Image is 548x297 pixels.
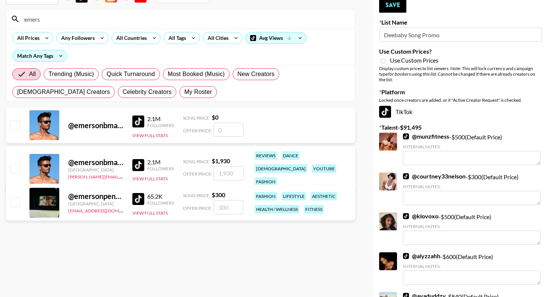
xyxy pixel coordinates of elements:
[403,212,438,220] a: @klovoxo
[212,191,225,198] strong: $ 300
[147,193,174,200] div: 65.2K
[147,158,174,166] div: 2.1M
[183,115,210,121] span: Song Price:
[107,70,155,79] span: Quick Turnaround
[403,133,541,165] div: - $ 500 (Default Price)
[281,192,306,200] div: lifestyle
[132,176,168,181] button: View Full Stats
[132,116,144,127] img: TikTok
[214,200,243,214] input: 300
[20,13,350,25] input: Search by User Name
[390,57,438,64] span: Use Custom Prices
[132,193,144,205] img: TikTok
[147,123,174,128] div: Followers
[403,184,541,189] div: Internal Notes:
[164,32,188,44] div: All Tags
[403,173,466,180] a: @courtney33nelson
[304,205,324,214] div: fitness
[255,164,307,173] div: [DEMOGRAPHIC_DATA]
[132,133,168,138] button: View Full Stats
[17,88,110,97] span: [DEMOGRAPHIC_DATA] Creators
[168,70,225,79] span: Most Booked (Music)
[48,70,94,79] span: Trending (Music)
[379,66,542,82] div: Display custom prices to list viewers. Note: This will lock currency and campaign type . Cannot b...
[147,166,174,171] div: Followers
[68,167,123,173] div: [GEOGRAPHIC_DATA]
[183,128,212,133] span: Offer Price:
[147,200,174,206] div: Followers
[183,205,212,211] span: Offer Price:
[403,133,449,140] a: @munzfitness
[13,50,67,61] div: Match Any Tags
[214,123,243,137] input: 0
[403,133,409,139] img: TikTok
[388,71,436,77] em: for bookers using this list
[132,159,144,171] img: TikTok
[237,70,275,79] span: New Creators
[132,210,168,216] button: View Full Stats
[214,166,243,180] input: 1,930
[403,253,409,259] img: TikTok
[403,212,541,245] div: - $ 500 (Default Price)
[203,32,230,44] div: All Cities
[312,164,336,173] div: youtube
[147,115,174,123] div: 2.1M
[68,121,123,130] div: @ emersonbmartins
[255,151,277,160] div: reviews
[379,124,542,131] label: Talent - $ 91,495
[379,88,542,96] label: Platform
[255,177,277,186] div: fashion
[183,171,212,177] span: Offer Price:
[379,106,391,118] img: TikTok
[68,192,123,201] div: @ emersonpenney
[68,206,143,214] a: [EMAIL_ADDRESS][DOMAIN_NAME]
[403,173,409,179] img: TikTok
[183,159,210,164] span: Song Price:
[68,201,123,206] div: [GEOGRAPHIC_DATA]
[13,32,41,44] div: All Prices
[183,193,210,198] span: Song Price:
[57,32,96,44] div: Any Followers
[379,19,542,26] label: List Name
[403,224,541,229] div: Internal Notes:
[29,70,36,79] span: All
[68,173,179,180] a: [PERSON_NAME][EMAIL_ADDRESS][DOMAIN_NAME]
[68,158,123,167] div: @ emersonbmartins
[403,252,440,260] a: @alyzzahh
[281,151,300,160] div: dance
[379,48,542,55] label: Use Custom Prices?
[212,157,230,164] strong: $ 1,930
[246,32,306,44] div: Avg Views
[403,263,541,269] div: Internal Notes:
[212,114,218,121] strong: $ 0
[123,88,172,97] span: Celebrity Creators
[403,252,541,285] div: - $ 600 (Default Price)
[311,192,337,200] div: aesthetic
[112,32,148,44] div: All Countries
[379,97,542,103] div: Locked once creators are added, or if "Active Creator Request" is checked.
[379,106,542,118] div: TikTok
[255,205,299,214] div: health / wellness
[184,88,212,97] span: My Roster
[403,144,541,149] div: Internal Notes:
[403,213,409,219] img: TikTok
[255,192,277,200] div: fashion
[403,173,541,205] div: - $ 300 (Default Price)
